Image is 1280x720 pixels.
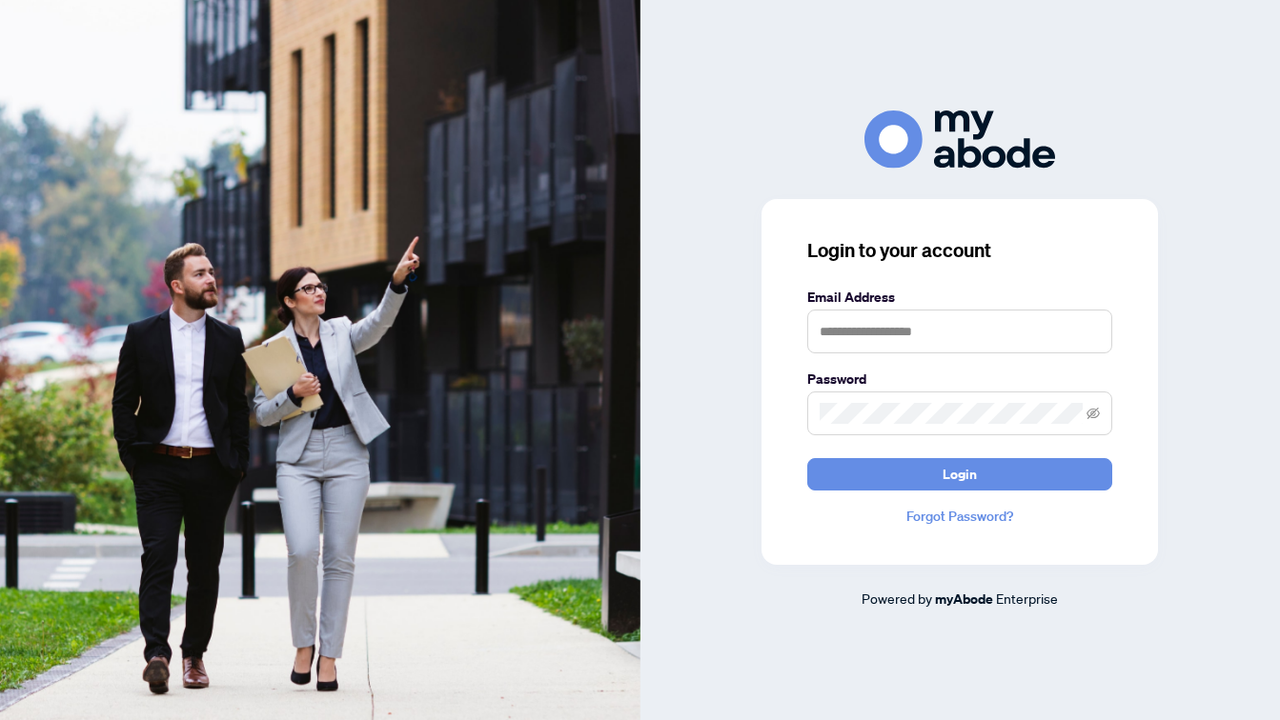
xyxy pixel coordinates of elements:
[864,110,1055,169] img: ma-logo
[996,590,1058,607] span: Enterprise
[1087,407,1100,420] span: eye-invisible
[943,459,977,490] span: Login
[807,237,1112,264] h3: Login to your account
[807,369,1112,390] label: Password
[807,287,1112,308] label: Email Address
[807,458,1112,490] button: Login
[935,589,993,610] a: myAbode
[862,590,932,607] span: Powered by
[807,506,1112,527] a: Forgot Password?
